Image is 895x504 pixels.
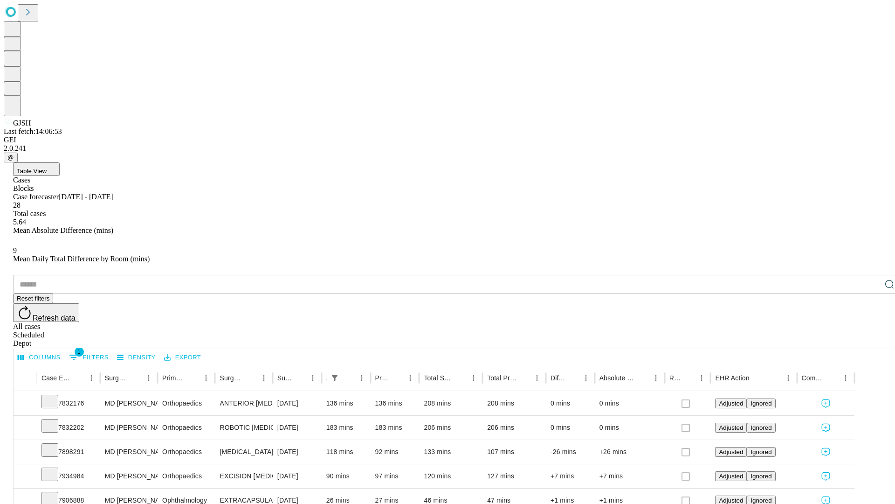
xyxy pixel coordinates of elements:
[391,371,404,385] button: Sort
[649,371,662,385] button: Menu
[17,168,47,175] span: Table View
[715,374,749,382] div: EHR Action
[802,374,825,382] div: Comments
[715,399,747,408] button: Adjusted
[129,371,142,385] button: Sort
[715,447,747,457] button: Adjusted
[719,497,743,504] span: Adjusted
[566,371,579,385] button: Sort
[186,371,200,385] button: Sort
[220,392,268,415] div: ANTERIOR [MEDICAL_DATA] TOTAL HIP
[277,464,317,488] div: [DATE]
[826,371,839,385] button: Sort
[424,416,478,440] div: 206 mins
[105,440,153,464] div: MD [PERSON_NAME] [PERSON_NAME]
[277,374,292,382] div: Surgery Date
[15,350,63,365] button: Select columns
[59,193,113,201] span: [DATE] - [DATE]
[599,416,660,440] div: 0 mins
[105,416,153,440] div: MD [PERSON_NAME] [PERSON_NAME]
[599,392,660,415] div: 0 mins
[4,136,891,144] div: GEI
[13,255,150,263] span: Mean Daily Total Difference by Room (mins)
[220,440,268,464] div: [MEDICAL_DATA] MEDIAL AND LATERAL MENISCECTOMY
[328,371,341,385] div: 1 active filter
[551,374,565,382] div: Difference
[18,396,32,412] button: Expand
[579,371,592,385] button: Menu
[551,416,590,440] div: 0 mins
[18,444,32,461] button: Expand
[487,440,541,464] div: 107 mins
[326,416,366,440] div: 183 mins
[375,416,415,440] div: 183 mins
[715,471,747,481] button: Adjusted
[293,371,306,385] button: Sort
[487,416,541,440] div: 206 mins
[715,423,747,433] button: Adjusted
[747,447,775,457] button: Ignored
[750,497,771,504] span: Ignored
[277,392,317,415] div: [DATE]
[782,371,795,385] button: Menu
[487,392,541,415] div: 208 mins
[551,440,590,464] div: -26 mins
[7,154,14,161] span: @
[750,371,764,385] button: Sort
[220,464,268,488] div: EXCISION [MEDICAL_DATA] WRIST
[599,464,660,488] div: +7 mins
[467,371,480,385] button: Menu
[750,424,771,431] span: Ignored
[375,374,390,382] div: Predicted In Room Duration
[18,469,32,485] button: Expand
[599,440,660,464] div: +26 mins
[750,448,771,455] span: Ignored
[277,416,317,440] div: [DATE]
[33,314,76,322] span: Refresh data
[72,371,85,385] button: Sort
[18,420,32,436] button: Expand
[454,371,467,385] button: Sort
[342,371,355,385] button: Sort
[682,371,695,385] button: Sort
[375,392,415,415] div: 136 mins
[326,392,366,415] div: 136 mins
[277,440,317,464] div: [DATE]
[328,371,341,385] button: Show filters
[424,374,453,382] div: Total Scheduled Duration
[244,371,257,385] button: Sort
[85,371,98,385] button: Menu
[375,464,415,488] div: 97 mins
[747,471,775,481] button: Ignored
[750,473,771,480] span: Ignored
[13,294,53,303] button: Reset filters
[115,350,158,365] button: Density
[636,371,649,385] button: Sort
[747,423,775,433] button: Ignored
[530,371,544,385] button: Menu
[17,295,49,302] span: Reset filters
[162,440,210,464] div: Orthopaedics
[551,464,590,488] div: +7 mins
[105,392,153,415] div: MD [PERSON_NAME] [PERSON_NAME]
[517,371,530,385] button: Sort
[551,392,590,415] div: 0 mins
[67,350,111,365] button: Show filters
[13,218,26,226] span: 5.64
[13,162,60,176] button: Table View
[162,416,210,440] div: Orthopaedics
[326,440,366,464] div: 118 mins
[326,464,366,488] div: 90 mins
[162,374,186,382] div: Primary Service
[4,127,62,135] span: Last fetch: 14:06:53
[13,303,79,322] button: Refresh data
[13,201,21,209] span: 28
[105,464,153,488] div: MD [PERSON_NAME] [PERSON_NAME]
[487,374,516,382] div: Total Predicted Duration
[142,371,155,385] button: Menu
[719,448,743,455] span: Adjusted
[375,440,415,464] div: 92 mins
[4,153,18,162] button: @
[41,440,96,464] div: 7898291
[220,416,268,440] div: ROBOTIC [MEDICAL_DATA] KNEE TOTAL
